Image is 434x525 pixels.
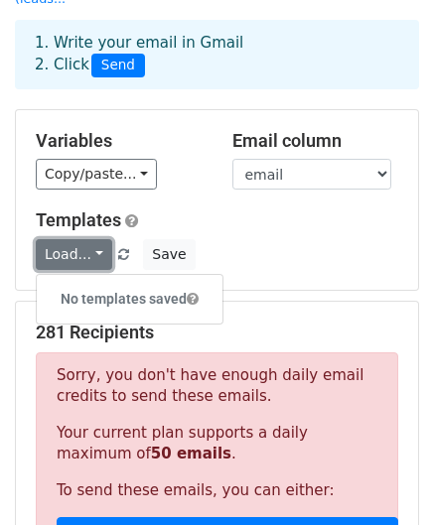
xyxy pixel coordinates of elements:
[37,283,222,316] h6: No templates saved
[335,430,434,525] iframe: Chat Widget
[57,423,377,464] p: Your current plan supports a daily maximum of .
[232,130,399,152] h5: Email column
[36,159,157,190] a: Copy/paste...
[20,32,414,77] div: 1. Write your email in Gmail 2. Click
[36,322,398,343] h5: 281 Recipients
[36,130,203,152] h5: Variables
[91,54,145,77] span: Send
[57,480,377,501] p: To send these emails, you can either:
[36,239,112,270] a: Load...
[36,209,121,230] a: Templates
[151,445,231,462] strong: 50 emails
[57,365,377,407] p: Sorry, you don't have enough daily email credits to send these emails.
[143,239,195,270] button: Save
[335,430,434,525] div: 聊天小工具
